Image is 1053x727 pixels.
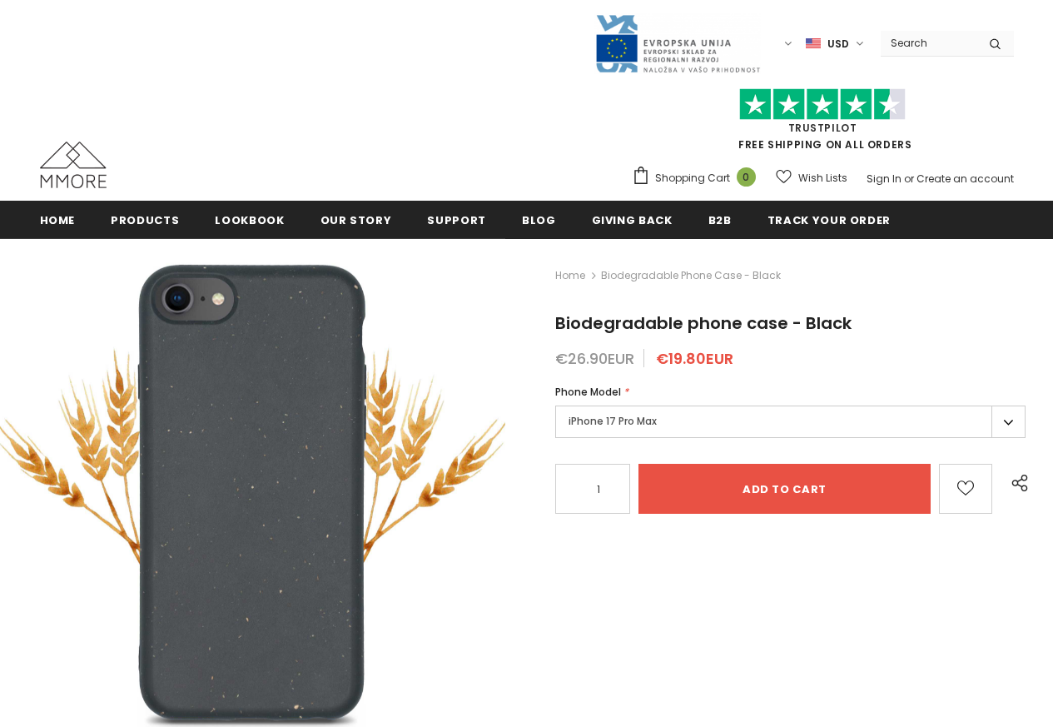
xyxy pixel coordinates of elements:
[867,172,902,186] a: Sign In
[827,36,849,52] span: USD
[632,96,1014,152] span: FREE SHIPPING ON ALL ORDERS
[767,212,891,228] span: Track your order
[767,201,891,238] a: Track your order
[40,142,107,188] img: MMORE Cases
[427,212,486,228] span: support
[592,201,673,238] a: Giving back
[427,201,486,238] a: support
[788,121,857,135] a: Trustpilot
[737,167,756,187] span: 0
[320,212,392,228] span: Our Story
[555,311,852,335] span: Biodegradable phone case - Black
[111,201,179,238] a: Products
[555,385,621,399] span: Phone Model
[594,36,761,50] a: Javni Razpis
[555,406,1026,438] label: iPhone 17 Pro Max
[594,13,761,74] img: Javni Razpis
[798,170,847,187] span: Wish Lists
[739,88,906,121] img: Trust Pilot Stars
[320,201,392,238] a: Our Story
[601,266,781,286] span: Biodegradable phone case - Black
[638,464,931,514] input: Add to cart
[708,212,732,228] span: B2B
[806,37,821,51] img: USD
[40,212,76,228] span: Home
[904,172,914,186] span: or
[522,201,556,238] a: Blog
[592,212,673,228] span: Giving back
[555,266,585,286] a: Home
[656,348,733,369] span: €19.80EUR
[215,212,284,228] span: Lookbook
[708,201,732,238] a: B2B
[555,348,634,369] span: €26.90EUR
[881,31,976,55] input: Search Site
[215,201,284,238] a: Lookbook
[522,212,556,228] span: Blog
[111,212,179,228] span: Products
[916,172,1014,186] a: Create an account
[776,163,847,192] a: Wish Lists
[655,170,730,187] span: Shopping Cart
[632,166,764,191] a: Shopping Cart 0
[40,201,76,238] a: Home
